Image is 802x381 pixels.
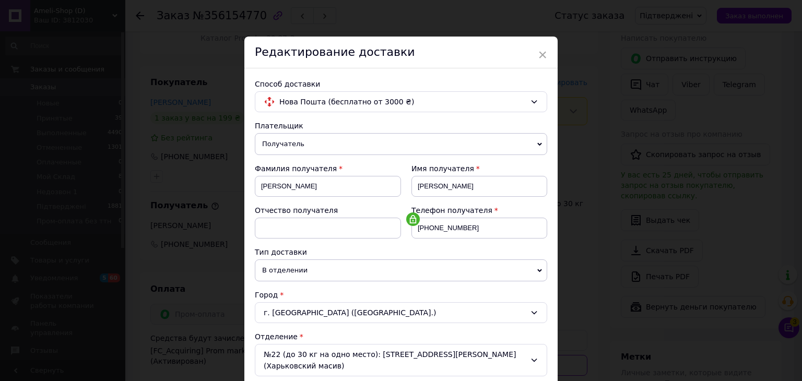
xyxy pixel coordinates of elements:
[244,37,558,68] div: Редактирование доставки
[255,290,547,300] div: Город
[411,206,492,215] span: Телефон получателя
[255,344,547,376] div: №22 (до 30 кг на одно место): [STREET_ADDRESS][PERSON_NAME] (Харьковский масив)
[255,164,337,173] span: Фамилия получателя
[411,218,547,239] input: +380
[255,133,547,155] span: Получатель
[411,164,474,173] span: Имя получателя
[279,96,526,108] span: Нова Пошта (бесплатно от 3000 ₴)
[255,331,547,342] div: Отделение
[255,302,547,323] div: г. [GEOGRAPHIC_DATA] ([GEOGRAPHIC_DATA].)
[255,79,547,89] div: Способ доставки
[538,46,547,64] span: ×
[255,206,338,215] span: Отчество получателя
[255,122,303,130] span: Плательщик
[255,259,547,281] span: В отделении
[255,248,307,256] span: Тип доставки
